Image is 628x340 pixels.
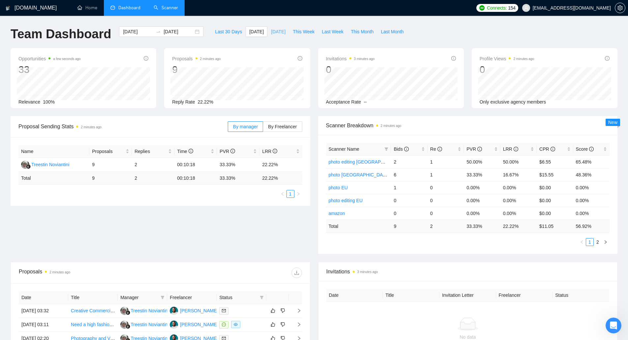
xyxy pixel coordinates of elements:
[116,3,128,15] div: Закрыть
[615,3,625,13] button: setting
[477,147,482,151] span: info-circle
[586,238,593,246] a: 1
[289,26,318,37] button: This Week
[383,289,439,302] th: Title
[551,147,555,151] span: info-circle
[200,57,221,61] time: 2 minutes ago
[354,57,375,61] time: 3 minutes ago
[246,26,267,37] button: [DATE]
[269,307,277,315] button: like
[291,308,301,313] span: right
[269,321,277,328] button: like
[479,5,485,11] img: upwork-logo.png
[126,324,130,329] img: gigradar-bm.png
[260,295,264,299] span: filter
[31,161,69,168] div: Treestin Noviantini
[89,172,132,185] td: 9
[586,238,594,246] li: 1
[326,121,610,130] span: Scanner Breakdown
[172,99,195,105] span: Reply Rate
[357,270,378,274] time: 3 minutes ago
[553,289,609,302] th: Status
[39,30,65,37] div: • 4 ч назад
[222,309,226,313] span: mail
[156,29,161,34] span: to
[326,55,375,63] span: Invitations
[391,181,427,194] td: 1
[177,149,193,154] span: Time
[391,155,427,168] td: 2
[59,3,74,14] h1: Чат
[233,124,258,129] span: By manager
[464,181,500,194] td: 0.00%
[23,176,38,183] div: Mariia
[287,190,294,198] a: 1
[513,57,534,61] time: 2 minutes ago
[8,145,21,158] img: Profile image for Mariia
[293,28,314,35] span: This Week
[144,56,148,61] span: info-circle
[578,238,586,246] button: left
[217,172,259,185] td: 33.33 %
[61,222,71,227] span: Чат
[391,207,427,220] td: 0
[81,125,102,129] time: 2 minutes ago
[294,190,302,198] li: Next Page
[291,267,302,278] button: download
[428,181,464,194] td: 0
[580,240,584,244] span: left
[391,194,427,207] td: 0
[496,289,553,302] th: Freelancer
[273,149,277,153] span: info-circle
[464,194,500,207] td: 0.00%
[132,158,174,172] td: 2
[164,28,194,35] input: End date
[217,158,259,172] td: 33.33%
[464,220,500,232] td: 33.33 %
[602,238,610,246] li: Next Page
[18,55,81,63] span: Opportunities
[576,146,594,152] span: Score
[39,127,72,134] div: • 1 нед. назад
[381,28,404,35] span: Last Month
[428,194,464,207] td: 0
[23,30,38,37] div: Mariia
[8,72,21,85] img: Profile image for Mariia
[391,168,427,181] td: 6
[174,158,217,172] td: 00:10:18
[71,322,202,327] a: Need a high fashion / commercial photo retoucher that uses CGI
[19,267,160,278] div: Proposals
[10,97,17,105] img: Nazar avatar
[8,170,21,183] img: Profile image for Mariia
[211,26,246,37] button: Last 30 Days
[12,102,20,110] img: Dima avatar
[428,168,464,181] td: 1
[537,207,573,220] td: $0.00
[123,28,153,35] input: Start date
[294,190,302,198] button: right
[68,304,118,318] td: Creative Commercial Brand Director & Photographer/Videographer
[18,122,228,131] span: Proposal Sending Stats
[589,147,594,151] span: info-circle
[594,238,602,246] li: 2
[573,194,610,207] td: 0.00%
[480,63,534,76] div: 0
[279,190,286,198] button: left
[271,308,275,313] span: like
[19,291,68,304] th: Date
[215,28,242,35] span: Last 30 Days
[89,158,132,172] td: 9
[487,4,507,12] span: Connects:
[22,103,60,110] div: [DOMAIN_NAME]
[68,291,118,304] th: Title
[298,56,302,61] span: info-circle
[439,289,496,302] th: Invitation Letter
[18,145,89,158] th: Name
[161,295,164,299] span: filter
[503,146,518,152] span: LRR
[180,307,218,314] div: [PERSON_NAME]
[11,26,111,42] h1: Team Dashboard
[281,308,285,313] span: dislike
[615,5,625,11] a: setting
[21,161,29,169] img: TN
